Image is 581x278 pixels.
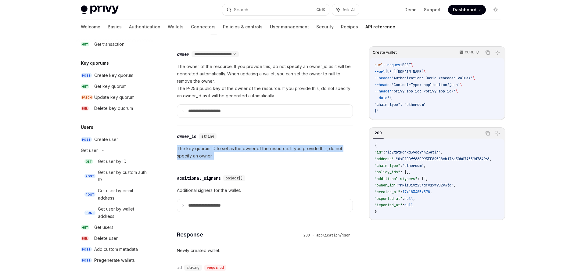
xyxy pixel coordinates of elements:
span: --request [383,63,402,67]
span: GET [81,225,89,230]
div: Get user by ID [98,158,127,165]
a: Support [424,7,441,13]
span: \ [473,76,475,81]
div: Get user by wallet address [98,205,150,220]
div: 200 - application/json [301,232,353,238]
span: 'privy-app-id: <privy-app-id>' [392,89,456,94]
span: null [404,196,413,201]
button: Ask AI [493,129,501,137]
button: Copy the contents from the code block [484,49,492,56]
div: Get user by email address [98,187,150,202]
span: "created_at" [375,190,400,194]
a: POSTGet user by email address [76,185,154,204]
span: , [413,196,415,201]
a: API reference [365,20,395,34]
span: 1741834854578 [402,190,430,194]
span: '{ [387,96,392,100]
span: "ethereum" [402,163,424,168]
a: POSTAdd custom metadata [76,244,154,255]
div: Add custom metadata [94,246,138,253]
span: GET [81,84,89,89]
span: --url [375,69,385,74]
div: required [204,265,226,271]
span: : [394,157,396,161]
p: Newly created wallet. [177,247,353,254]
div: Get transaction [94,41,124,48]
a: POSTPregenerate wallets [76,255,154,266]
div: Create key quorum [94,72,133,79]
span: : [400,163,402,168]
div: Search... [234,6,251,13]
div: Create user [94,136,118,143]
span: "policy_ids" [375,170,400,175]
span: : [400,190,402,194]
a: Connectors [191,20,216,34]
span: string [187,265,199,270]
a: DELDelete user [76,233,154,244]
span: \ [456,89,458,94]
span: --header [375,89,392,94]
p: The owner of the resource. If you provide this, do not specify an owner_id as it will be generate... [177,63,353,99]
a: POSTGet user by wallet address [76,204,154,222]
div: Delete key quorum [94,105,133,112]
span: "exported_at" [375,196,402,201]
div: 200 [373,129,384,137]
h4: Response [177,230,301,239]
span: 'Content-Type: application/json' [392,82,460,87]
span: POST [84,192,95,197]
div: Delete user [94,235,118,242]
div: additional_signers [177,175,221,181]
a: PATCHUpdate key quorum [76,92,154,103]
a: Dashboard [448,5,486,15]
div: owner [177,51,189,57]
span: POST [84,211,95,215]
span: } [375,209,377,214]
a: Welcome [81,20,100,34]
span: : [], [417,176,428,181]
span: --data [375,96,387,100]
span: POST [81,247,92,252]
span: : [], [400,170,411,175]
span: "additional_signers" [375,176,417,181]
button: Copy the contents from the code block [484,129,492,137]
span: "chain_type": "ethereum" [375,102,426,107]
a: DELDelete key quorum [76,103,154,114]
span: null [404,203,413,208]
span: \ [460,82,462,87]
span: Ask AI [343,7,355,13]
div: owner_id [177,133,196,139]
a: GETGet key quorum [76,81,154,92]
a: Policies & controls [223,20,263,34]
span: "address" [375,157,394,161]
div: id [177,265,182,271]
p: cURL [465,50,474,55]
a: GETGet users [76,222,154,233]
span: Ctrl K [316,7,325,12]
span: 'Authorization: Basic <encoded-value>' [392,76,473,81]
span: DEL [81,106,89,111]
a: POSTGet user by custom auth ID [76,167,154,185]
div: Get key quorum [94,83,127,90]
span: : [396,183,398,188]
span: Create wallet [373,50,397,55]
button: cURL [456,47,482,58]
h5: Key quorums [81,60,109,67]
span: "0xF1DBff66C993EE895C8cb176c30b07A559d76496" [396,157,490,161]
span: , [441,150,443,155]
a: User management [270,20,309,34]
div: Get users [94,224,113,231]
span: , [490,157,492,161]
div: Pregenerate wallets [94,257,135,264]
div: Update key quorum [94,94,134,101]
span: POST [81,137,92,142]
span: \ [411,63,413,67]
span: "imported_at" [375,203,402,208]
span: Dashboard [453,7,476,13]
span: }' [375,109,379,114]
button: Ask AI [493,49,501,56]
span: --header [375,76,392,81]
span: "chain_type" [375,163,400,168]
span: POST [81,73,92,78]
a: POSTCreate user [76,134,154,145]
button: Search...CtrlK [222,4,329,15]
